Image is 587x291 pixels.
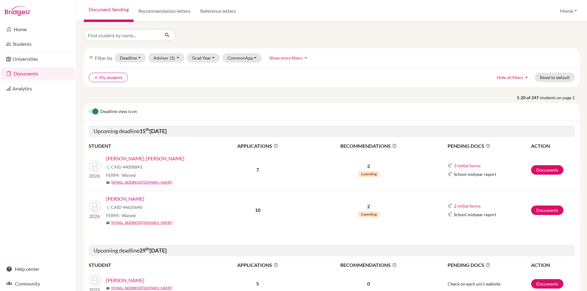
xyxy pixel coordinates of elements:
[448,212,452,217] img: Common App logo
[106,181,110,184] span: mail
[89,274,101,286] img: Byrnes, Cormac
[531,279,563,289] a: Documents
[89,125,575,137] h5: Upcoming deadline
[106,277,144,284] a: [PERSON_NAME]
[211,261,304,269] span: APPLICATIONS
[119,213,136,218] span: - Waived
[256,281,259,286] b: 5
[531,165,563,175] a: Documents
[497,75,523,80] span: Hide all filters
[89,142,211,150] th: STUDENT
[170,55,175,60] span: (1)
[305,162,433,170] p: 2
[187,53,220,63] button: Grad Year
[84,29,160,41] input: Find student by name...
[303,55,309,61] i: arrow_drop_up
[89,172,101,180] p: 2026
[448,163,452,168] img: Common App logo
[448,261,530,269] span: PENDING DOCS
[448,203,452,208] img: Common App logo
[448,172,452,176] img: Common App logo
[358,211,379,217] span: 2 pending
[358,171,379,177] span: 2 pending
[111,180,172,185] a: [EMAIL_ADDRESS][DOMAIN_NAME]
[454,202,481,209] button: 2 initial forms
[146,127,150,132] sup: th
[106,286,110,290] span: mail
[111,285,172,291] a: [EMAIL_ADDRESS][DOMAIN_NAME]
[540,94,580,101] span: students on page 1
[146,246,150,251] sup: th
[89,261,211,269] th: STUDENT
[211,142,304,150] span: APPLICATIONS
[5,6,29,16] img: Bridge-U
[89,160,101,172] img: Liu, Lingshan
[111,164,142,170] span: CAID 44008843
[492,73,535,82] button: Hide all filtersarrow_drop_up
[305,203,433,210] p: 2
[1,278,75,290] a: Community
[305,280,433,287] p: 0
[119,173,136,178] span: - Waived
[1,263,75,275] a: Help center
[531,261,575,269] th: ACTION
[255,207,260,213] b: 10
[523,74,530,80] i: arrow_drop_up
[454,171,496,177] span: School midyear report
[517,94,540,101] strong: 1-20 of 247
[115,53,146,63] button: Deadline
[148,53,185,63] button: Advisor(1)
[1,82,75,95] a: Analytics
[535,73,575,82] button: Reset to default
[89,213,101,220] p: 2026
[448,142,530,150] span: PENDING DOCS
[269,55,303,60] span: Show more filters
[106,212,136,219] span: FERPA
[1,38,75,50] a: Students
[222,53,262,63] button: CommonApp
[139,247,167,254] b: 29 [DATE]
[111,204,142,210] span: CAID 44620640
[1,53,75,65] a: Universities
[89,245,575,256] h5: Upcoming deadline
[100,108,137,115] span: Deadline view is on
[305,261,433,269] span: RECOMMENDATIONS
[106,221,110,225] span: mail
[557,5,580,17] button: Menie
[89,55,94,60] i: filter_list
[264,53,314,63] button: Show more filtersarrow_drop_up
[256,167,259,173] b: 7
[106,172,136,178] span: FERPA
[448,281,500,286] span: Check on each uni's website
[94,75,98,80] i: clear
[1,67,75,80] a: Documents
[111,220,172,225] a: [EMAIL_ADDRESS][DOMAIN_NAME]
[139,128,167,134] b: 15 [DATE]
[106,165,111,169] img: Common App logo
[95,55,112,61] span: Filter by
[89,73,128,82] button: clearMy students
[454,211,496,218] span: School midyear report
[454,162,481,169] button: 3 initial forms
[89,200,101,213] img: Narayan, Gyan
[1,23,75,35] a: Home
[106,155,184,162] a: [PERSON_NAME], [PERSON_NAME]
[305,142,433,150] span: RECOMMENDATIONS
[106,195,144,202] a: [PERSON_NAME]
[531,206,563,215] a: Documents
[531,142,575,150] th: ACTION
[106,205,111,210] img: Common App logo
